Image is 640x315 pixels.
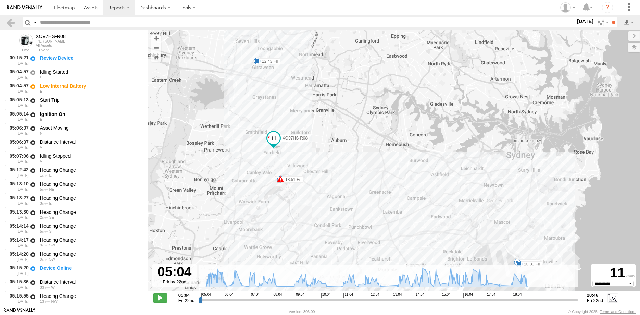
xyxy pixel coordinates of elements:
[36,43,66,47] div: All Assets
[5,110,29,123] div: 05:05:14 [DATE]
[486,293,495,298] span: 17:04
[5,54,29,66] div: 00:15:21 [DATE]
[250,293,260,298] span: 07:04
[5,152,29,165] div: 05:07:06 [DATE]
[151,52,161,62] button: Zoom Home
[40,243,48,247] span: 9
[40,181,141,187] div: Heading Change
[40,293,141,299] div: Heading Change
[40,145,43,149] span: Heading: 351
[321,293,331,298] span: 10:04
[40,285,50,289] span: 33
[40,257,48,261] span: 9
[49,257,55,261] span: Heading: 244
[289,310,315,314] div: Version: 306.00
[40,55,141,61] div: Review Device
[280,176,303,182] label: 05:04 Fri
[40,131,43,135] span: Heading: 351
[592,265,635,281] div: 11
[5,68,29,81] div: 05:04:57 [DATE]
[5,208,29,221] div: 05:13:30 [DATE]
[5,49,29,52] div: Time
[40,237,141,243] div: Heading Change
[40,201,48,205] span: 3
[600,310,636,314] a: Terms and Conditions
[178,298,195,303] span: Fri 22nd Aug 2025
[415,293,424,298] span: 14:04
[40,209,141,215] div: Heading Change
[5,166,29,179] div: 05:12:42 [DATE]
[49,215,54,219] span: Heading: 140
[5,222,29,235] div: 05:14:14 [DATE]
[40,265,141,271] div: Device Online
[40,69,141,75] div: Idling Started
[40,153,141,159] div: Idling Stopped
[40,187,48,191] span: 5
[5,250,29,263] div: 05:14:20 [DATE]
[5,138,29,150] div: 05:06:37 [DATE]
[257,58,280,64] label: 12:43 Fri
[40,97,141,103] div: Start Trip
[49,229,51,233] span: Heading: 175
[40,229,48,233] span: 5
[517,259,540,266] label: 17:29 Fri
[40,251,141,257] div: Heading Change
[40,117,42,121] span: Heading: 92
[153,293,167,302] label: Play/Stop
[392,293,402,298] span: 13:04
[40,167,141,173] div: Heading Change
[512,293,522,298] span: 18:04
[49,243,55,247] span: Heading: 213
[282,135,307,140] span: XO97HS-R08
[295,293,304,298] span: 09:04
[40,125,141,131] div: Asset Moving
[5,124,29,137] div: 05:06:37 [DATE]
[40,173,48,177] span: 1
[576,17,595,25] label: [DATE]
[40,299,50,303] span: 13
[178,293,195,298] strong: 05:04
[40,83,141,89] div: Low Internal Battery
[40,279,141,285] div: Distance Interval
[5,278,29,291] div: 05:15:36 [DATE]
[5,264,29,277] div: 05:15:20 [DATE]
[587,298,603,303] span: Fri 22nd Aug 2025
[623,17,635,27] label: Export results as...
[5,17,15,27] a: Back to previous Page
[343,293,353,298] span: 11:04
[151,43,161,52] button: Zoom out
[40,89,42,93] span: Heading: 92
[49,187,54,191] span: Heading: 47
[558,2,578,13] div: Quang MAC
[587,293,603,298] strong: 20:46
[40,103,42,107] span: Heading: 92
[5,82,29,95] div: 05:04:57 [DATE]
[7,5,42,10] img: rand-logo.svg
[40,223,141,229] div: Heading Change
[463,293,473,298] span: 16:04
[5,194,29,207] div: 05:13:27 [DATE]
[39,49,148,52] div: Event
[201,293,211,298] span: 05:04
[151,34,161,43] button: Zoom in
[5,180,29,193] div: 05:13:10 [DATE]
[40,195,141,201] div: Heading Change
[49,173,51,177] span: Heading: 82
[5,236,29,249] div: 05:14:17 [DATE]
[51,285,55,289] span: Heading: 261
[32,17,38,27] label: Search Query
[5,292,29,305] div: 05:15:55 [DATE]
[36,34,66,39] div: XO97HS-R08 - View Asset History
[40,111,141,117] div: Ignition On
[595,17,610,27] label: Search Filter Options
[5,96,29,109] div: 05:05:13 [DATE]
[280,177,303,183] label: 18:51 Fri
[4,308,35,315] a: Visit our Website
[602,2,613,13] i: ?
[441,293,451,298] span: 15:04
[40,215,48,219] span: 2
[519,261,542,267] label: 18:00 Fri
[568,310,636,314] div: © Copyright 2025 -
[51,299,58,303] span: Heading: 295
[36,39,66,43] div: [PERSON_NAME]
